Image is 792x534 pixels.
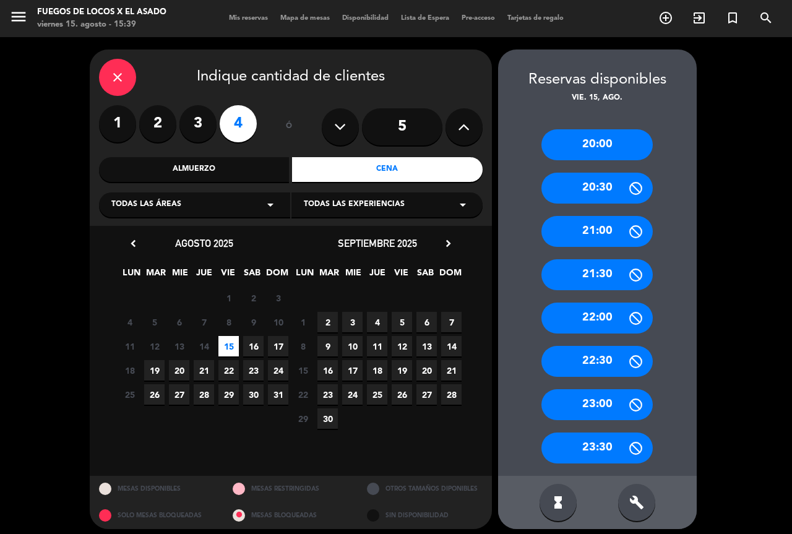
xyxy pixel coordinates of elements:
[541,303,653,334] div: 22:00
[416,336,437,356] span: 13
[243,312,264,332] span: 9
[441,384,462,405] span: 28
[416,360,437,381] span: 20
[319,265,339,286] span: MAR
[541,346,653,377] div: 22:30
[551,495,566,510] i: hourglass_full
[342,384,363,405] span: 24
[119,312,140,332] span: 4
[455,15,501,22] span: Pre-acceso
[317,384,338,405] span: 23
[218,312,239,332] span: 8
[342,360,363,381] span: 17
[392,360,412,381] span: 19
[268,384,288,405] span: 31
[392,336,412,356] span: 12
[392,384,412,405] span: 26
[243,336,264,356] span: 16
[439,265,460,286] span: DOM
[127,237,140,250] i: chevron_left
[243,288,264,308] span: 2
[266,265,286,286] span: DOM
[223,502,358,529] div: MESAS BLOQUEADAS
[99,157,290,182] div: Almuerzo
[268,288,288,308] span: 3
[416,312,437,332] span: 6
[263,197,278,212] i: arrow_drop_down
[338,237,417,249] span: septiembre 2025
[110,70,125,85] i: close
[194,360,214,381] span: 21
[541,433,653,463] div: 23:30
[358,502,492,529] div: SIN DISPONIBILIDAD
[441,360,462,381] span: 21
[269,105,309,149] div: ó
[441,312,462,332] span: 7
[292,157,483,182] div: Cena
[358,476,492,502] div: OTROS TAMAÑOS DIPONIBLES
[99,105,136,142] label: 1
[541,389,653,420] div: 23:00
[268,312,288,332] span: 10
[169,360,189,381] span: 20
[170,265,190,286] span: MIE
[119,384,140,405] span: 25
[392,312,412,332] span: 5
[441,336,462,356] span: 14
[541,173,653,204] div: 20:30
[218,360,239,381] span: 22
[179,105,217,142] label: 3
[119,360,140,381] span: 18
[243,360,264,381] span: 23
[442,237,455,250] i: chevron_right
[293,384,313,405] span: 22
[295,265,315,286] span: LUN
[218,336,239,356] span: 15
[218,265,238,286] span: VIE
[692,11,707,25] i: exit_to_app
[541,216,653,247] div: 21:00
[395,15,455,22] span: Lista de Espera
[317,360,338,381] span: 16
[293,312,313,332] span: 1
[317,312,338,332] span: 2
[90,502,224,529] div: SOLO MESAS BLOQUEADAS
[145,265,166,286] span: MAR
[317,408,338,429] span: 30
[119,336,140,356] span: 11
[144,360,165,381] span: 19
[367,265,387,286] span: JUE
[416,384,437,405] span: 27
[268,360,288,381] span: 24
[498,68,697,92] div: Reservas disponibles
[293,360,313,381] span: 15
[194,312,214,332] span: 7
[37,19,166,31] div: viernes 15. agosto - 15:39
[317,336,338,356] span: 9
[342,312,363,332] span: 3
[169,312,189,332] span: 6
[175,237,233,249] span: agosto 2025
[342,336,363,356] span: 10
[9,7,28,30] button: menu
[223,476,358,502] div: MESAS RESTRINGIDAS
[498,92,697,105] div: vie. 15, ago.
[242,265,262,286] span: SAB
[343,265,363,286] span: MIE
[759,11,773,25] i: search
[37,6,166,19] div: Fuegos de Locos X El Asado
[218,384,239,405] span: 29
[274,15,336,22] span: Mapa de mesas
[501,15,570,22] span: Tarjetas de regalo
[268,336,288,356] span: 17
[367,336,387,356] span: 11
[243,384,264,405] span: 30
[223,15,274,22] span: Mis reservas
[99,59,483,96] div: Indique cantidad de clientes
[541,259,653,290] div: 21:30
[218,288,239,308] span: 1
[169,336,189,356] span: 13
[455,197,470,212] i: arrow_drop_down
[658,11,673,25] i: add_circle_outline
[144,384,165,405] span: 26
